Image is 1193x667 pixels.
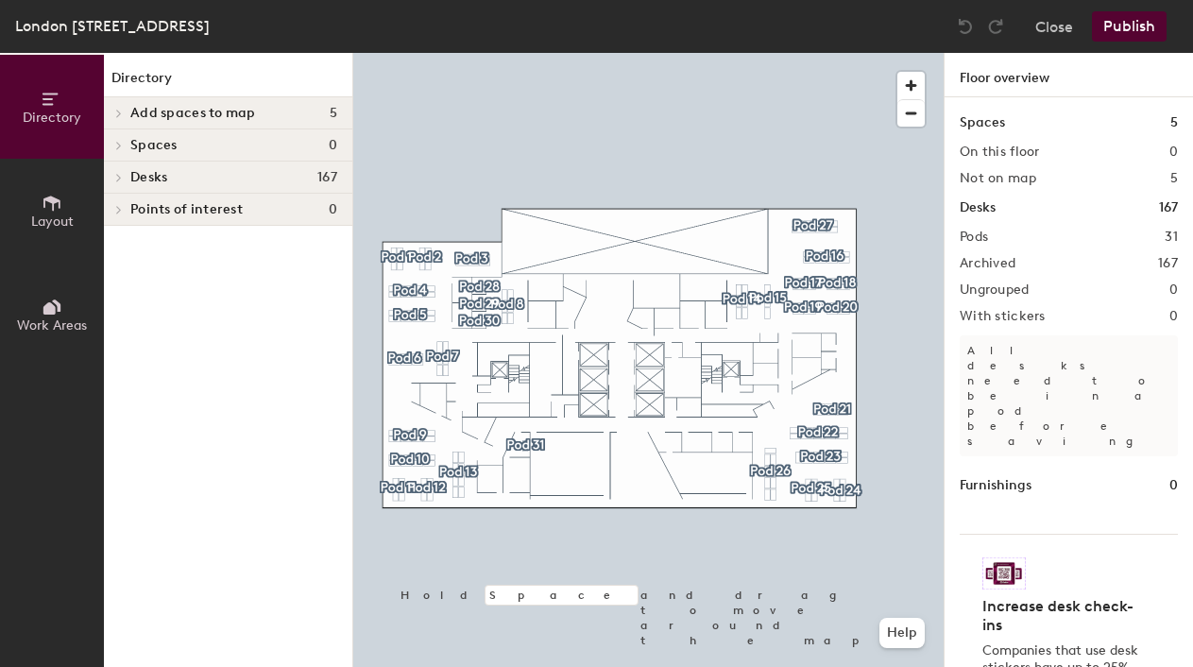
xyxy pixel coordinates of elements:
[945,53,1193,97] h1: Floor overview
[960,197,996,218] h1: Desks
[1165,230,1178,245] h2: 31
[982,557,1026,590] img: Sticker logo
[960,171,1036,186] h2: Not on map
[982,597,1144,635] h4: Increase desk check-ins
[1169,145,1178,160] h2: 0
[329,202,337,217] span: 0
[960,282,1030,298] h2: Ungrouped
[15,14,210,38] div: London [STREET_ADDRESS]
[986,17,1005,36] img: Redo
[960,335,1178,456] p: All desks need to be in a pod before saving
[130,106,256,121] span: Add spaces to map
[960,230,988,245] h2: Pods
[1170,171,1178,186] h2: 5
[104,68,352,97] h1: Directory
[330,106,337,121] span: 5
[130,138,178,153] span: Spaces
[23,110,81,126] span: Directory
[17,317,87,333] span: Work Areas
[960,112,1005,133] h1: Spaces
[1170,112,1178,133] h1: 5
[1169,282,1178,298] h2: 0
[1159,197,1178,218] h1: 167
[317,170,337,185] span: 167
[31,214,74,230] span: Layout
[960,145,1040,160] h2: On this floor
[1169,475,1178,496] h1: 0
[1169,309,1178,324] h2: 0
[130,202,243,217] span: Points of interest
[329,138,337,153] span: 0
[960,475,1031,496] h1: Furnishings
[879,618,925,648] button: Help
[1035,11,1073,42] button: Close
[956,17,975,36] img: Undo
[960,256,1015,271] h2: Archived
[1158,256,1178,271] h2: 167
[130,170,167,185] span: Desks
[960,309,1046,324] h2: With stickers
[1092,11,1167,42] button: Publish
